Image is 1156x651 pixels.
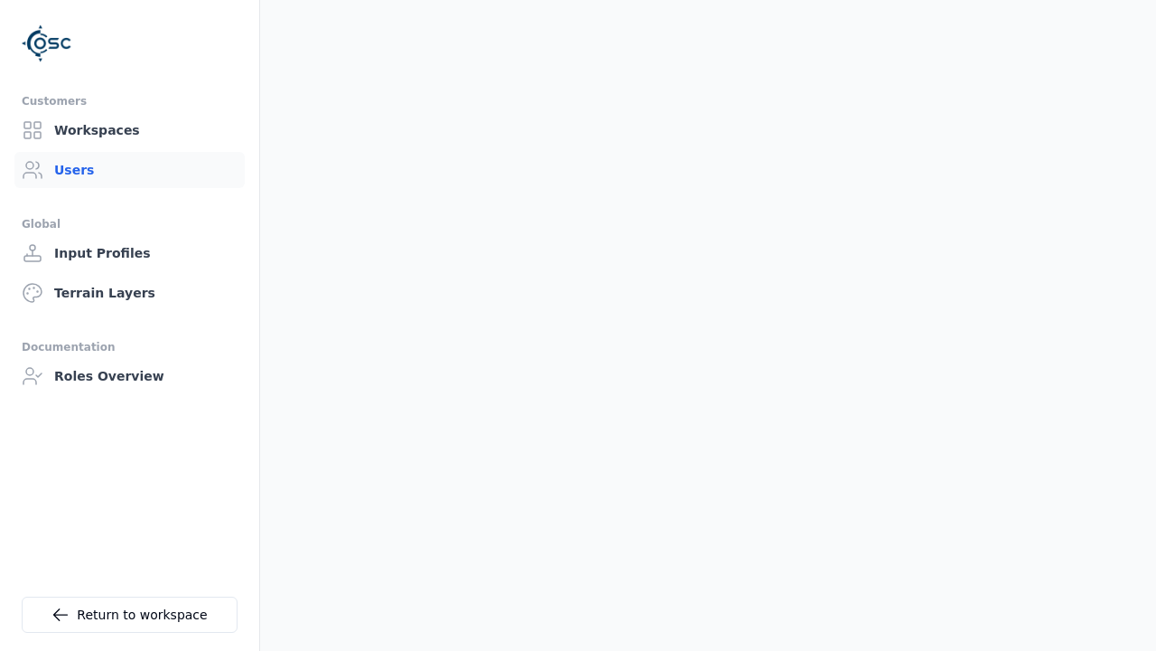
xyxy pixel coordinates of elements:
[22,597,238,633] a: Return to workspace
[22,213,238,235] div: Global
[14,152,245,188] a: Users
[14,112,245,148] a: Workspaces
[14,235,245,271] a: Input Profiles
[14,275,245,311] a: Terrain Layers
[22,18,72,69] img: Logo
[22,336,238,358] div: Documentation
[22,90,238,112] div: Customers
[14,358,245,394] a: Roles Overview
